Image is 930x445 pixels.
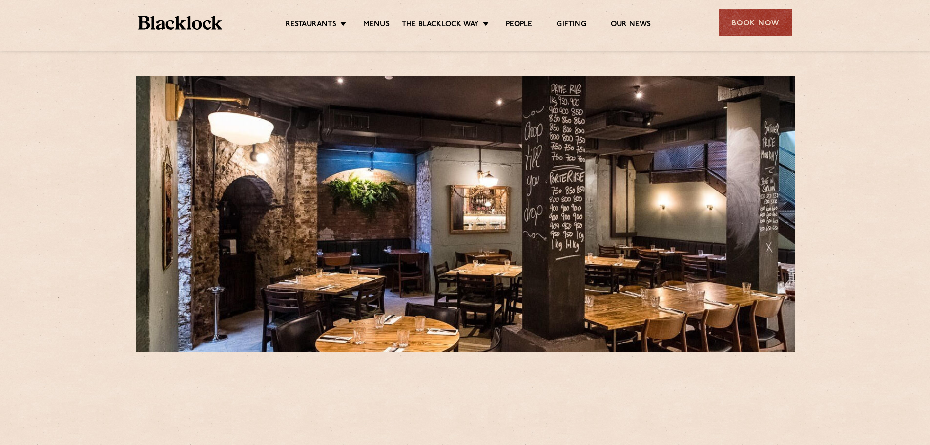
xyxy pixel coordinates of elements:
[402,20,479,31] a: The Blacklock Way
[138,16,223,30] img: BL_Textured_Logo-footer-cropped.svg
[506,20,532,31] a: People
[611,20,651,31] a: Our News
[286,20,336,31] a: Restaurants
[363,20,390,31] a: Menus
[719,9,792,36] div: Book Now
[557,20,586,31] a: Gifting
